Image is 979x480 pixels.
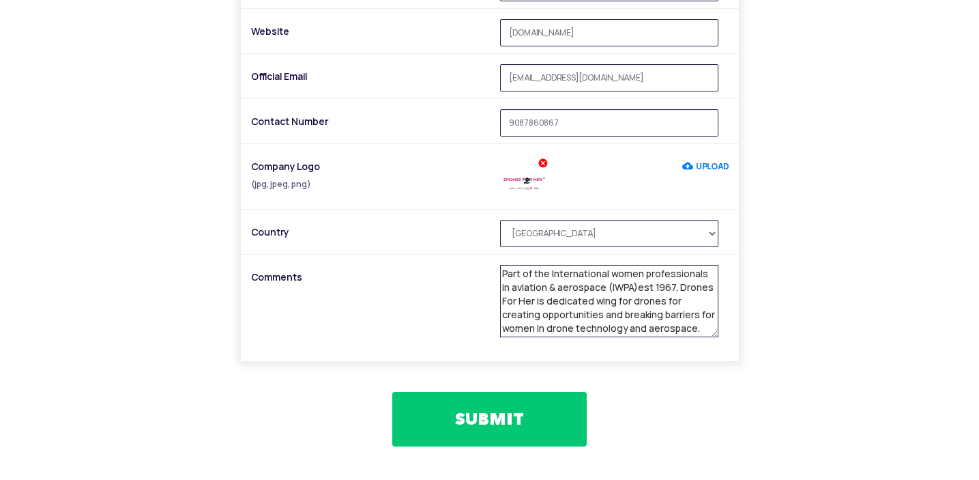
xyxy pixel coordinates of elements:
label: Comments [251,265,490,290]
label: Company Logo [251,154,490,197]
button: SUBMIT [392,392,587,447]
label: UPLOAD [682,154,729,179]
img: 2Q== [500,158,548,206]
label: Website [251,19,490,44]
label: Country [251,220,490,244]
div: (jpg, jpeg, png) [251,172,480,197]
label: Contact Number [251,109,490,134]
label: Official Email [251,64,490,89]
